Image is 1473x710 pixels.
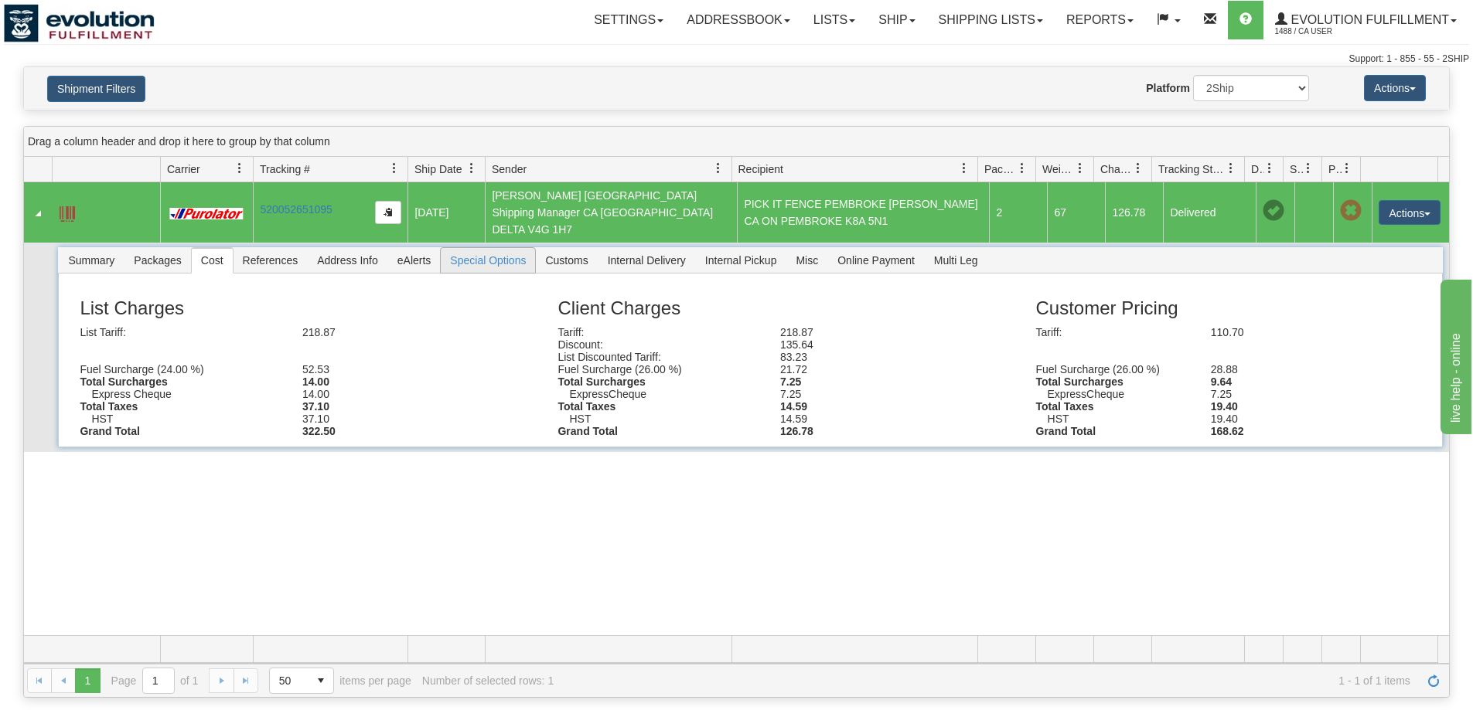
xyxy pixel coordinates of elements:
div: 37.10 [291,400,513,413]
div: live help - online [12,9,143,28]
div: 52.53 [291,363,513,375]
a: Recipient filter column settings [951,155,977,182]
div: Tariff: [1025,326,1199,338]
a: Lists [802,1,867,39]
span: Pickup Not Assigned [1340,200,1362,222]
div: 14.59 [769,413,991,425]
span: Packages [984,161,1017,177]
span: Evolution Fulfillment [1287,13,1449,26]
span: On time [1263,200,1284,222]
span: 1488 / CA User [1275,24,1391,39]
a: 520052651095 [260,203,332,216]
a: Refresh [1421,668,1446,693]
div: Grand Total [1025,425,1199,437]
div: Fuel Surcharge (24.00 %) [68,363,291,375]
div: Total Taxes [1025,400,1199,413]
span: Shipment Issues [1290,161,1303,177]
label: Platform [1146,80,1190,96]
h3: List Charges [80,298,557,318]
span: 50 [279,673,299,688]
a: Tracking Status filter column settings [1218,155,1244,182]
div: Fuel Surcharge (26.00 %) [546,363,769,375]
a: Evolution Fulfillment 1488 / CA User [1263,1,1468,39]
div: 7.25 [1199,388,1374,400]
a: Shipping lists [927,1,1055,39]
div: Number of selected rows: 1 [422,674,554,687]
div: 14.00 [291,375,513,388]
div: ExpressCheque [557,388,780,400]
button: Actions [1364,75,1426,101]
button: Copy to clipboard [375,201,401,224]
span: Online Payment [828,248,924,273]
div: 83.23 [769,351,991,363]
td: 126.78 [1105,182,1163,243]
div: Support: 1 - 855 - 55 - 2SHIP [4,53,1469,66]
div: ExpressCheque [1036,388,1211,400]
div: HST [1036,413,1211,425]
h3: Customer Pricing [1036,298,1400,318]
span: Cost [192,248,233,273]
div: HST [80,413,302,425]
div: 168.62 [1199,425,1374,437]
div: 21.72 [769,363,991,375]
div: 218.87 [291,326,513,338]
div: Total Surcharges [1025,375,1199,388]
div: 322.50 [291,425,513,437]
span: eAlerts [388,248,441,273]
input: Page 1 [143,668,174,693]
td: [DATE] [407,182,485,243]
div: 37.10 [291,413,513,425]
a: Ship [867,1,926,39]
span: Tracking Status [1158,161,1226,177]
div: 218.87 [769,326,991,338]
div: Grand Total [68,425,291,437]
button: Shipment Filters [47,76,145,102]
span: References [234,248,308,273]
div: 28.88 [1199,363,1374,375]
span: Summary [59,248,124,273]
a: Weight filter column settings [1067,155,1093,182]
span: Recipient [738,161,783,177]
div: 135.64 [769,338,991,351]
div: Express Cheque [80,388,302,400]
span: Internal Pickup [696,248,786,273]
td: PICK IT FENCE PEMBROKE [PERSON_NAME] CA ON PEMBROKE K8A 5N1 [737,182,989,243]
span: Page 1 [75,668,100,693]
td: [PERSON_NAME] [GEOGRAPHIC_DATA] Shipping Manager CA [GEOGRAPHIC_DATA] DELTA V4G 1H7 [485,182,737,243]
div: 110.70 [1199,326,1374,338]
div: 7.25 [769,375,991,388]
a: Addressbook [675,1,802,39]
div: List Tariff: [68,326,291,338]
div: HST [557,413,780,425]
span: Internal Delivery [598,248,695,273]
td: Delivered [1163,182,1256,243]
h3: Client Charges [557,298,1035,318]
img: 11 - Purolator [167,208,246,219]
span: Ship Date [414,161,462,177]
div: Tariff: [546,326,769,338]
a: Shipment Issues filter column settings [1295,155,1321,182]
div: Grand Total [546,425,769,437]
a: Collapse [30,206,46,221]
div: 14.00 [291,388,513,400]
div: 19.40 [1199,400,1374,413]
span: Delivery Status [1251,161,1264,177]
span: Packages [124,248,190,273]
div: 126.78 [769,425,991,437]
span: Multi Leg [925,248,987,273]
div: Total Taxes [546,400,769,413]
span: Page sizes drop down [269,668,334,694]
div: Discount: [546,338,769,351]
a: Ship Date filter column settings [459,155,485,182]
span: 1 - 1 of 1 items [564,674,1410,687]
div: Total Surcharges [68,375,291,388]
span: Weight [1042,161,1075,177]
a: Pickup Status filter column settings [1334,155,1360,182]
span: Pickup Status [1328,161,1342,177]
div: 14.59 [769,400,991,413]
span: Sender [492,161,527,177]
span: Carrier [167,161,200,177]
span: Page of 1 [111,668,199,694]
div: Fuel Surcharge (26.00 %) [1025,363,1199,375]
img: logo1488.jpg [4,4,155,42]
